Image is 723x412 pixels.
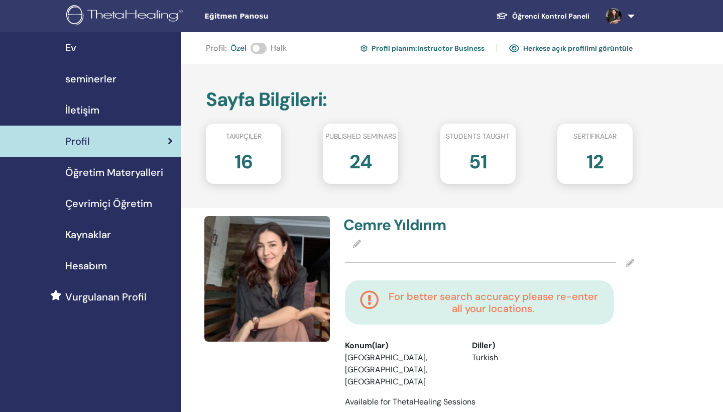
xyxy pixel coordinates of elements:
img: eye.svg [509,44,519,53]
span: Published seminars [325,131,396,142]
h2: 12 [586,146,604,174]
span: Özel [230,42,247,54]
img: logo.png [66,5,186,28]
a: Profil planım:Instructor Business [360,40,485,56]
h2: Sayfa Bilgileri : [206,88,633,112]
span: Students taught [446,131,510,142]
h2: 16 [234,146,253,174]
li: [GEOGRAPHIC_DATA], [GEOGRAPHIC_DATA],[GEOGRAPHIC_DATA] [345,352,457,388]
span: Konum(lar) [345,340,388,352]
img: default.jpg [204,216,330,342]
span: Halk [271,42,287,54]
span: Hesabım [65,258,107,273]
a: Öğrenci Kontrol Paneli [488,7,597,26]
h2: 24 [349,146,372,174]
span: Öğretim Materyalleri [65,165,163,180]
span: Available for ThetaHealing Sessions [345,396,475,407]
img: graduation-cap-white.svg [496,12,508,20]
h4: Cemre Yıldırım [343,216,484,234]
a: Herkese açık profilimi görüntüle [509,40,633,56]
img: default.jpg [606,8,622,24]
span: Vurgulanan Profil [65,289,147,304]
span: seminerler [65,71,116,86]
img: cog.svg [360,43,368,53]
span: Eğitmen Panosu [204,11,355,22]
div: Diller) [472,340,584,352]
h4: For better search accuracy please re-enter all your locations. [387,290,599,315]
span: Çevrimiçi Öğretim [65,196,152,211]
h2: 51 [469,146,487,174]
span: Kaynaklar [65,227,111,242]
span: Profil : [206,42,226,54]
span: sertifikalar [573,131,617,142]
li: Turkish [472,352,584,364]
span: Takipçiler [226,131,262,142]
span: Ev [65,40,76,55]
span: Profil [65,134,90,149]
span: İletişim [65,102,99,118]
